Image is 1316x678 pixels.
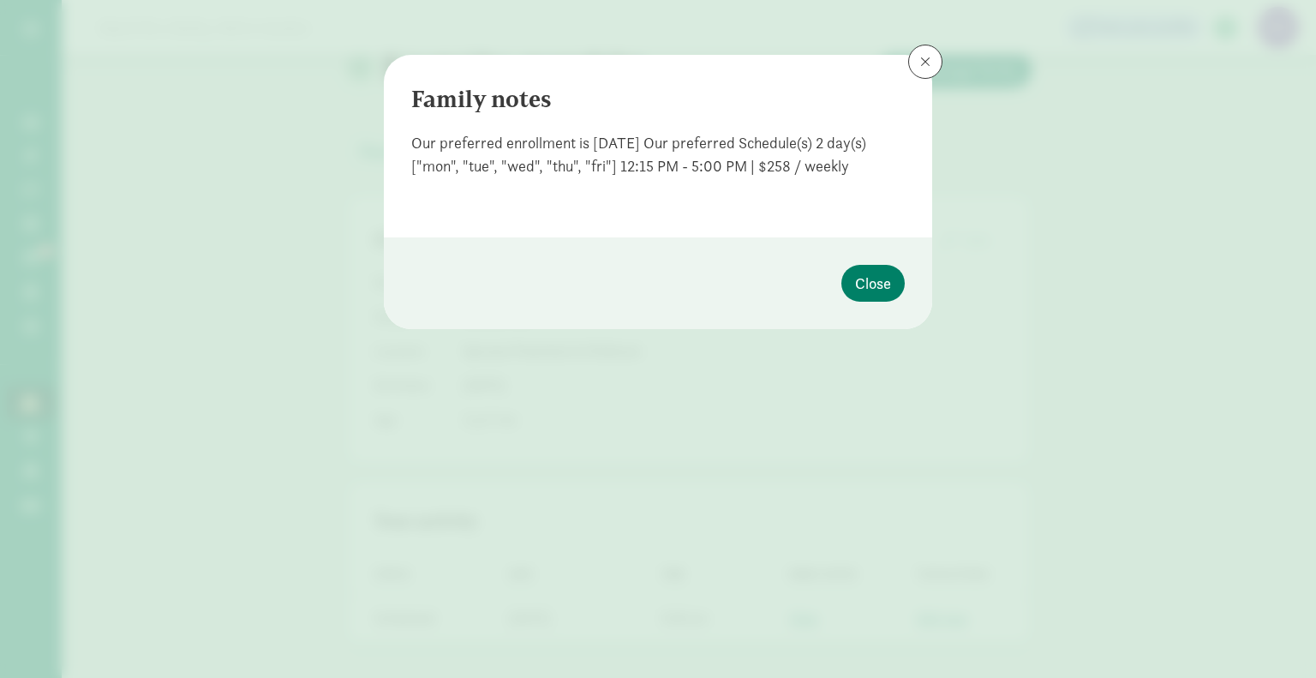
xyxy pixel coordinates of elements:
div: Family notes [411,82,905,117]
iframe: Chat Widget [1230,596,1316,678]
div: Our preferred enrollment is [DATE] Our preferred Schedule(s) 2 day(s) ["mon", "tue", "wed", "thu"... [411,131,905,177]
span: Close [855,272,891,295]
button: Close [841,265,905,302]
